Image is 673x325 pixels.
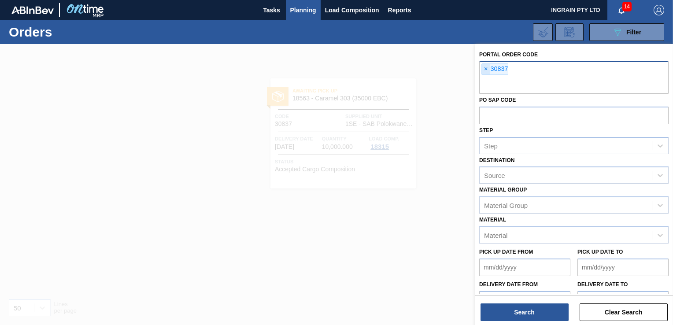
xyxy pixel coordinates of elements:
[626,29,641,36] span: Filter
[577,259,669,276] input: mm/dd/yyyy
[479,127,493,133] label: Step
[533,23,553,41] div: Import Order Negotiation
[479,281,538,288] label: Delivery Date from
[622,2,632,11] span: 14
[479,259,570,276] input: mm/dd/yyyy
[481,63,508,75] div: 30837
[479,52,538,58] label: Portal Order Code
[9,27,135,37] h1: Orders
[607,4,636,16] button: Notifications
[484,142,498,149] div: Step
[325,5,379,15] span: Load Composition
[11,6,54,14] img: TNhmsLtSVTkK8tSr43FrP2fwEKptu5GPRR3wAAAABJRU5ErkJggg==
[479,249,533,255] label: Pick up Date from
[484,202,528,209] div: Material Group
[484,231,507,239] div: Material
[388,5,411,15] span: Reports
[654,5,664,15] img: Logout
[555,23,584,41] div: Order Review Request
[479,97,516,103] label: PO SAP Code
[589,23,664,41] button: Filter
[262,5,281,15] span: Tasks
[577,281,628,288] label: Delivery Date to
[482,64,490,74] span: ×
[479,217,506,223] label: Material
[479,291,570,309] input: mm/dd/yyyy
[290,5,316,15] span: Planning
[479,187,527,193] label: Material Group
[577,249,623,255] label: Pick up Date to
[484,172,505,179] div: Source
[577,291,669,309] input: mm/dd/yyyy
[479,157,514,163] label: Destination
